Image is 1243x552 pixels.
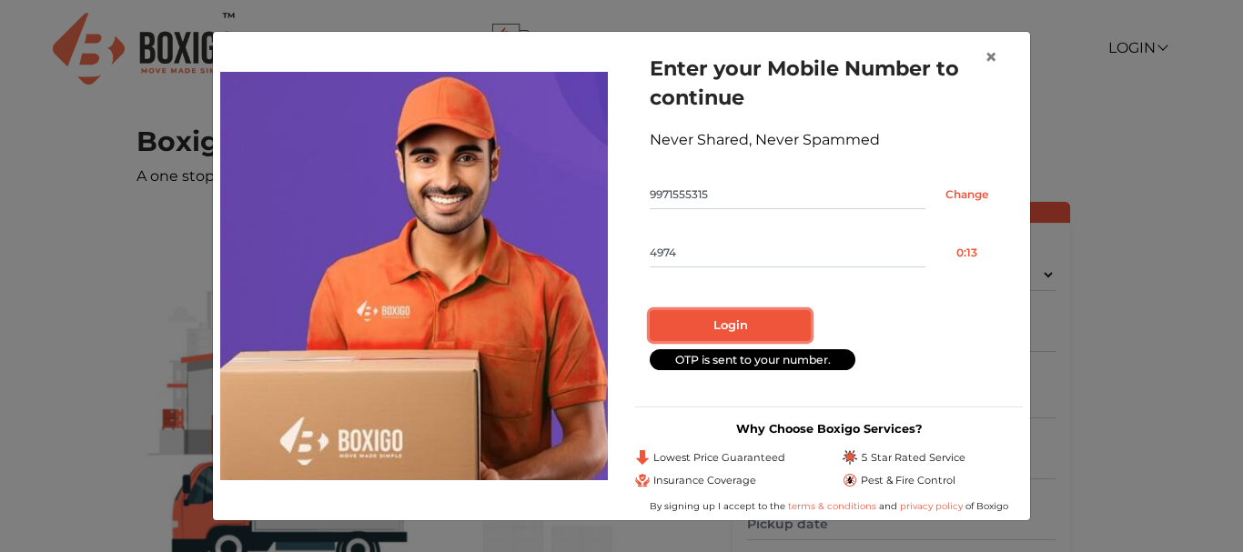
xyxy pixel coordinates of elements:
div: By signing up I accept to the and of Boxigo [635,499,1023,513]
span: Pest & Fire Control [861,473,955,488]
div: Never Shared, Never Spammed [650,129,1008,151]
input: Enter OTP [650,238,925,267]
span: Lowest Price Guaranteed [653,450,785,466]
button: 0:13 [925,238,1008,267]
button: Close [970,32,1012,83]
button: Login [650,310,811,341]
a: privacy policy [897,500,965,512]
h3: Why Choose Boxigo Services? [635,422,1023,436]
span: 5 Star Rated Service [861,450,965,466]
input: Mobile No [650,180,925,209]
a: terms & conditions [788,500,879,512]
div: OTP is sent to your number. [650,349,855,370]
h1: Enter your Mobile Number to continue [650,54,1008,112]
img: storage-img [220,72,608,479]
span: × [985,44,997,70]
input: Change [925,180,1008,209]
span: Insurance Coverage [653,473,756,488]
